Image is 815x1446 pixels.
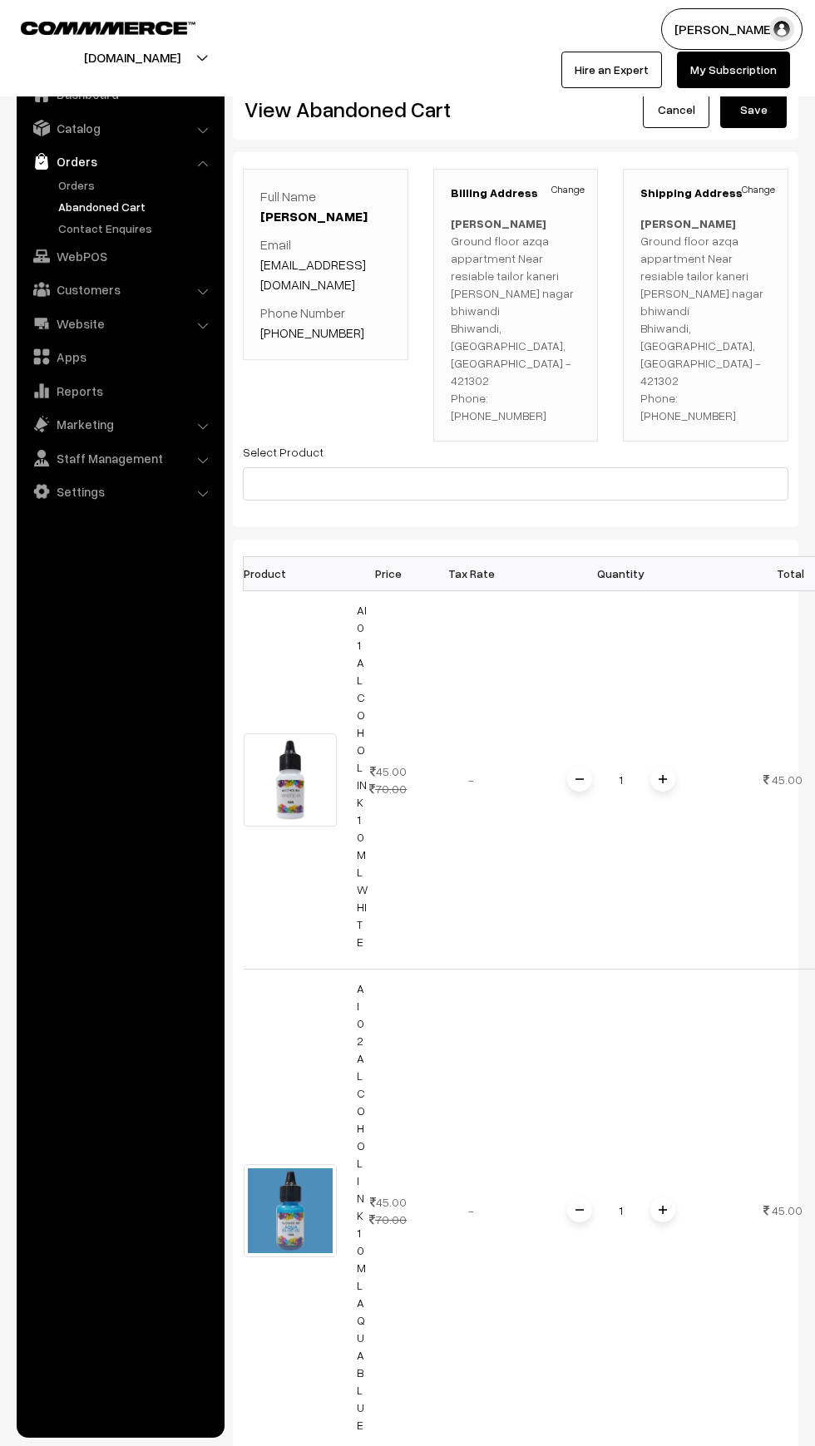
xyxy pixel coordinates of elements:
[659,1206,667,1214] img: plusI
[742,182,775,197] a: Change
[244,556,347,590] th: Product
[260,208,368,225] a: [PERSON_NAME]
[468,1203,474,1217] span: -
[357,603,368,949] a: AI01 ALCOHOL INK 10ML WHITE
[21,476,219,506] a: Settings
[260,186,391,226] p: Full Name
[260,234,391,294] p: Email
[244,96,503,122] h2: View Abandoned Cart
[451,215,581,424] p: Ground floor azqa appartment Near resiable tailor kaneri [PERSON_NAME] nagar bhiwandi Bhiwandi, [...
[21,17,166,37] a: COMMMERCE
[720,91,787,128] button: Save
[575,775,584,783] img: minus
[575,1206,584,1214] img: minus
[347,590,430,969] td: 45.00
[729,556,813,590] th: Total
[21,274,219,304] a: Customers
[244,1164,337,1257] img: 1700129617224-429041067.png
[551,182,585,197] a: Change
[640,216,736,230] b: [PERSON_NAME]
[21,113,219,143] a: Catalog
[369,1212,407,1226] strike: 70.00
[54,220,219,237] a: Contact Enquires
[26,37,239,78] button: [DOMAIN_NAME]
[659,775,667,783] img: plusI
[640,186,771,200] h3: Shipping Address
[21,376,219,406] a: Reports
[451,186,581,200] h3: Billing Address
[561,52,662,88] a: Hire an Expert
[21,342,219,372] a: Apps
[430,556,513,590] th: Tax Rate
[260,256,366,293] a: [EMAIL_ADDRESS][DOMAIN_NAME]
[54,176,219,194] a: Orders
[772,1203,803,1217] span: 45.00
[369,782,407,796] strike: 70.00
[451,216,546,230] b: [PERSON_NAME]
[243,443,324,461] label: Select Product
[468,772,474,787] span: -
[772,772,803,787] span: 45.00
[769,17,794,42] img: user
[260,324,364,341] a: [PHONE_NUMBER]
[21,241,219,271] a: WebPOS
[640,215,771,424] p: Ground floor azqa appartment Near resiable tailor kaneri [PERSON_NAME] nagar bhiwandi Bhiwandi, [...
[21,443,219,473] a: Staff Management
[513,556,729,590] th: Quantity
[21,146,219,176] a: Orders
[21,22,195,34] img: COMMMERCE
[54,198,219,215] a: Abandoned Cart
[21,409,219,439] a: Marketing
[677,52,790,88] a: My Subscription
[21,308,219,338] a: Website
[643,91,709,128] a: Cancel
[357,981,366,1432] a: AI02 ALCOHOL INK 10ML AQUA BLUE
[347,556,430,590] th: Price
[260,303,391,343] p: Phone Number
[661,8,803,50] button: [PERSON_NAME]…
[244,733,337,827] img: 1700129616977-280645632.png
